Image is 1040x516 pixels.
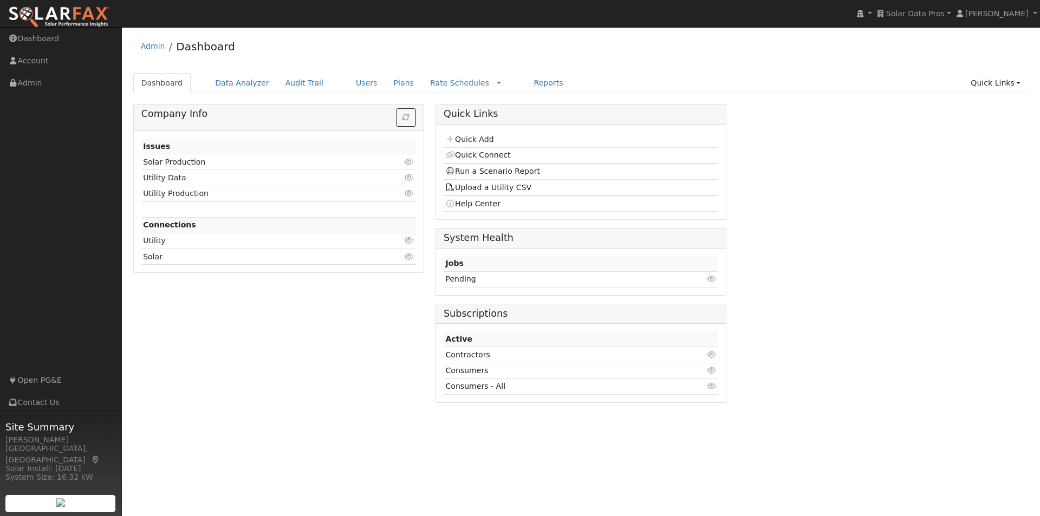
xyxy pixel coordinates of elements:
i: Click to view [707,382,717,390]
td: Contractors [444,347,671,363]
i: Click to view [707,275,717,283]
div: System Size: 16.32 kW [5,472,116,483]
a: Users [348,73,386,93]
i: Click to view [405,253,414,260]
a: Help Center [445,199,500,208]
td: Utility Data [141,170,372,186]
a: Audit Trail [277,73,331,93]
a: Quick Add [445,135,493,143]
h5: Subscriptions [444,308,718,319]
a: Upload a Utility CSV [445,183,531,192]
a: Data Analyzer [207,73,277,93]
span: Solar Data Pros [886,9,945,18]
i: Click to view [405,158,414,166]
a: Quick Links [963,73,1029,93]
span: Site Summary [5,420,116,434]
h5: Company Info [141,108,416,120]
h5: System Health [444,232,718,244]
strong: Issues [143,142,170,151]
a: Rate Schedules [430,79,489,87]
a: Plans [386,73,422,93]
i: Click to view [405,190,414,197]
td: Solar Production [141,154,372,170]
div: [PERSON_NAME] [5,434,116,446]
h5: Quick Links [444,108,718,120]
td: Consumers [444,363,671,378]
td: Utility Production [141,186,372,201]
img: SolarFax [8,6,110,29]
td: Pending [444,271,641,287]
span: [PERSON_NAME] [965,9,1029,18]
td: Utility [141,233,372,249]
td: Solar [141,249,372,265]
a: Dashboard [133,73,191,93]
div: [GEOGRAPHIC_DATA], [GEOGRAPHIC_DATA] [5,443,116,466]
a: Reports [525,73,571,93]
strong: Active [445,335,472,343]
strong: Connections [143,220,196,229]
div: Solar Install: [DATE] [5,463,116,474]
i: Click to view [405,174,414,181]
i: Click to view [707,351,717,358]
img: retrieve [56,498,65,507]
a: Dashboard [176,40,235,53]
a: Map [91,455,101,464]
i: Click to view [405,237,414,244]
a: Admin [141,42,165,50]
strong: Jobs [445,259,463,267]
td: Consumers - All [444,378,671,394]
a: Run a Scenario Report [445,167,540,175]
a: Quick Connect [445,151,510,159]
i: Click to view [707,367,717,374]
